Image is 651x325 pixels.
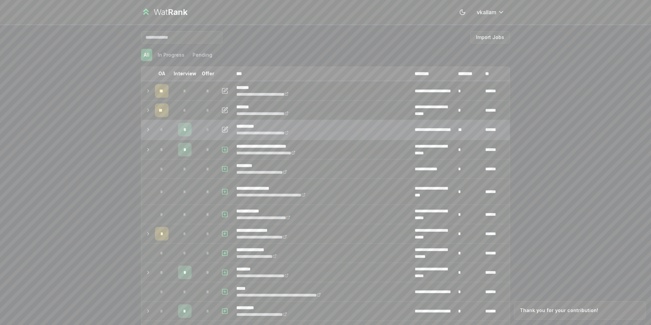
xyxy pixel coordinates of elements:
span: vkallam [477,8,496,16]
p: Interview [174,70,196,77]
div: Thank you for your contribution! [520,307,598,314]
p: OA [158,70,165,77]
button: Import Jobs [470,31,510,43]
a: WatRank [141,7,188,18]
button: vkallam [471,6,510,18]
div: Wat [154,7,188,18]
span: Rank [168,7,188,17]
p: Offer [202,70,214,77]
button: All [141,49,152,61]
button: Pending [190,49,215,61]
button: In Progress [155,49,187,61]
